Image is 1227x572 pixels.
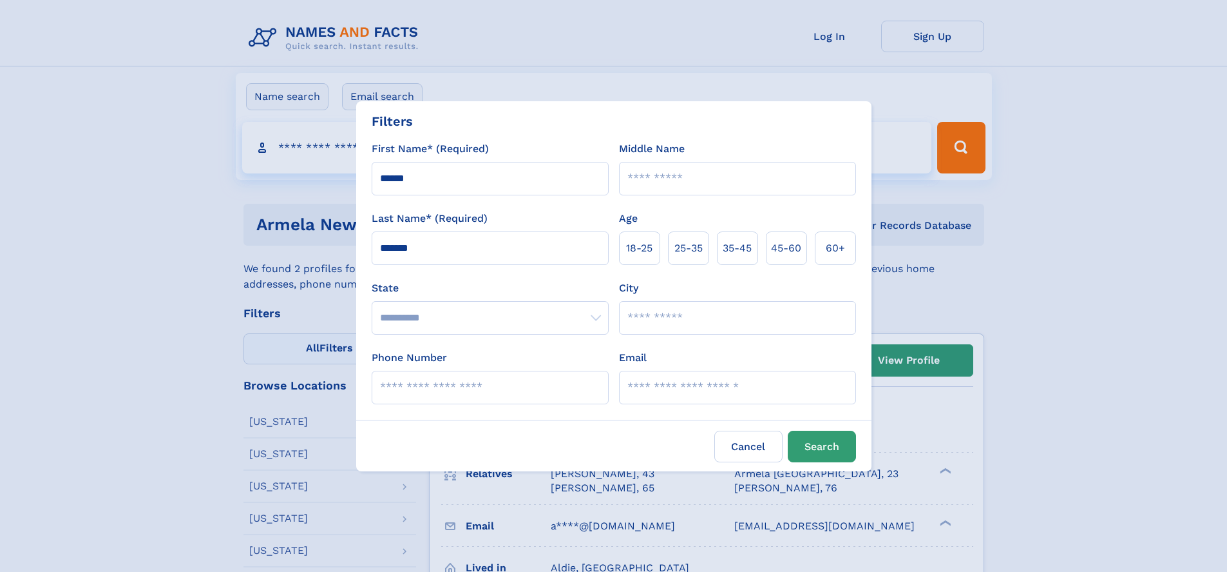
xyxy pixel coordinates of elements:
label: Middle Name [619,141,685,157]
span: 45‑60 [771,241,801,256]
label: Age [619,211,638,226]
label: Last Name* (Required) [372,211,488,226]
label: First Name* (Required) [372,141,489,157]
span: 35‑45 [723,241,752,256]
label: Phone Number [372,350,447,366]
label: State [372,281,609,296]
span: 25‑35 [674,241,703,256]
div: Filters [372,112,413,131]
span: 60+ [826,241,845,256]
span: 18‑25 [626,241,652,256]
button: Search [788,431,856,462]
label: Cancel [714,431,783,462]
label: City [619,281,638,296]
label: Email [619,350,647,366]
